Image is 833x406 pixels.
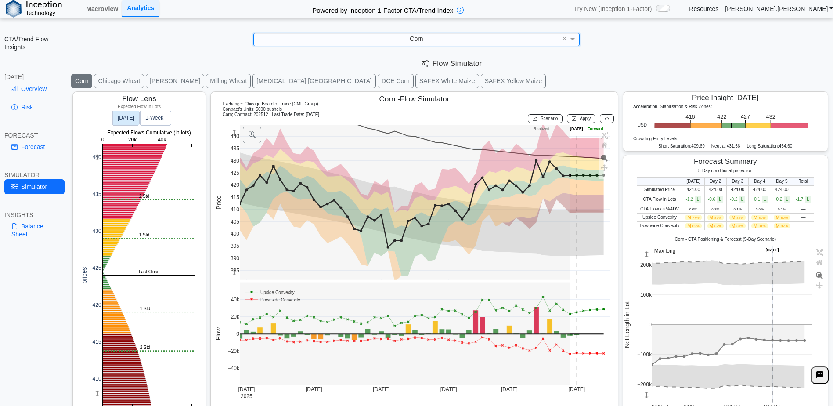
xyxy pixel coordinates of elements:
[707,215,724,220] span: M
[481,74,546,88] button: SAFEX Yellow Maize
[4,219,65,242] a: Balance Sheet
[730,197,745,202] span: -0.2
[4,179,65,194] a: Simulator
[682,178,704,186] th: [DATE]
[781,216,788,220] span: 86%
[691,144,705,149] span: 409.69
[206,74,251,88] button: Milling Wheat
[704,186,726,194] td: 424.00
[4,131,65,139] div: FORECAST
[686,197,701,202] span: -1.2
[638,123,647,128] span: USD
[4,81,65,96] a: Overview
[633,136,678,141] span: Crowding Entry Levels:
[94,74,144,88] button: Chicago Wheat
[711,207,719,211] span: 0.3%
[223,101,318,106] span: Exchange: Chicago Board of Trade (CME Group)
[762,196,768,203] span: L
[796,197,811,202] span: -1.7
[751,197,768,202] span: +0.1
[252,74,376,88] button: [MEDICAL_DATA] [GEOGRAPHIC_DATA]
[658,144,691,149] span: Short Saturation:
[739,196,746,203] span: L
[749,186,771,194] td: 424.00
[751,223,768,228] span: M
[223,107,282,112] span: Contract's Units: 5000 bushels
[4,171,65,179] div: SIMULATOR
[682,186,704,194] td: 424.00
[774,215,790,220] span: M
[561,33,568,46] span: Clear value
[749,178,771,186] th: Day 4
[118,115,134,121] text: [DATE]
[774,223,790,228] span: M
[689,207,697,211] span: 0.6%
[541,116,558,121] span: Scenario
[734,207,742,211] span: 0.1%
[692,94,759,102] span: Price Insight [DATE]
[574,5,652,13] span: Try New (Inception 1-Factor)
[740,114,750,120] text: 427
[4,35,65,51] h2: CTA/Trend Flow Insights
[145,115,164,121] text: 1‑Week
[784,196,790,203] span: L
[766,114,775,120] text: 432
[685,215,701,220] span: M
[4,211,65,219] div: INSIGHTS
[122,94,156,103] span: Flow Lens
[714,216,721,220] span: 82%
[4,73,65,81] div: [DATE]
[692,216,700,220] span: 77%
[378,74,414,88] button: DCE Corn
[793,205,814,214] td: —
[422,59,482,68] span: Flow Simulator
[81,104,198,109] h5: Expected Flow in Lots
[717,114,726,120] text: 422
[778,207,786,211] span: 0.1%
[640,207,679,211] span: CTA Flow as %ADV
[727,178,749,186] th: Day 3
[759,224,766,228] span: 81%
[717,196,723,203] span: L
[71,74,92,88] button: Corn
[689,5,718,13] a: Resources
[692,224,700,228] span: 82%
[567,114,595,123] button: Apply
[727,144,740,149] span: 431.56
[83,1,122,16] a: MacroView
[633,104,712,109] span: Acceleration, Stabilisation & Risk Zones:
[751,215,768,220] span: M
[400,95,449,103] span: Flow Simulator
[793,222,814,230] td: —
[4,100,65,115] a: Risk
[4,139,65,154] a: Forecast
[528,114,563,123] button: Scenario
[146,74,204,88] button: [PERSON_NAME]
[410,35,423,42] span: Corn
[685,223,701,228] span: M
[805,196,811,203] span: L
[746,144,779,149] span: Long Saturation:
[779,144,793,149] span: 454.60
[729,215,746,220] span: M
[793,214,814,222] td: —
[711,144,727,149] span: Neutral:
[232,112,319,117] span: ; Contract: 202512 ; Last Trade Date: [DATE]
[643,197,676,202] span: CTA Flow in Lots
[756,207,764,211] span: 0.0%
[771,178,793,186] th: Day 5
[122,0,159,17] a: Analytics
[736,224,743,228] span: 81%
[781,224,788,228] span: 82%
[642,215,677,220] span: Upside Convexity
[644,187,675,192] span: Simulated Price
[759,216,766,220] span: 85%
[704,178,726,186] th: Day 2
[793,178,814,186] th: Total
[729,223,746,228] span: M
[695,196,701,203] span: L
[793,186,814,194] td: —
[694,157,757,166] span: Forecast Summary
[736,216,743,220] span: 84%
[675,237,776,242] span: Corn - CTA Positioning & Forecast (5-Day Scenario)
